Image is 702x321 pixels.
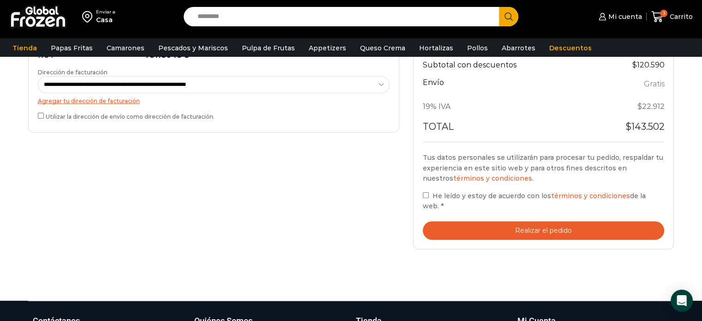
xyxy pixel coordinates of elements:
[632,61,664,69] bdi: 120.590
[96,9,115,15] div: Enviar a
[596,7,642,26] a: Mi cuenta
[441,202,444,210] abbr: requerido
[423,117,604,141] th: Total
[423,76,604,97] th: Envío
[606,12,642,21] span: Mi cuenta
[154,39,233,57] a: Pescados y Mariscos
[462,39,492,57] a: Pollos
[8,39,42,57] a: Tienda
[423,97,604,118] th: 19% IVA
[237,39,300,57] a: Pulpa de Frutas
[423,221,665,240] button: Realizar el pedido
[453,174,532,182] a: términos y condiciones
[304,39,351,57] a: Appetizers
[46,39,97,57] a: Papas Fritas
[497,39,540,57] a: Abarrotes
[643,78,664,91] label: Gratis
[423,192,429,198] input: He leído y estoy de acuerdo con lostérminos y condicionesde la web. *
[414,39,458,57] a: Hortalizas
[38,68,390,93] label: Dirección de facturación
[355,39,410,57] a: Queso Crema
[82,9,96,24] img: address-field-icon.svg
[637,102,642,111] span: $
[667,12,693,21] span: Carrito
[38,76,390,93] select: Dirección de facturación
[102,39,149,57] a: Camarones
[632,61,636,69] span: $
[671,290,693,312] div: Open Intercom Messenger
[423,152,665,183] p: Tus datos personales se utilizarán para procesar tu pedido, respaldar tu experiencia en este siti...
[545,39,596,57] a: Descuentos
[660,10,667,17] span: 3
[551,192,630,200] a: términos y condiciones
[625,121,664,132] bdi: 143.502
[499,7,518,26] button: Search button
[625,121,631,132] span: $
[38,97,140,104] a: Agregar tu dirección de facturación
[423,55,604,76] th: Subtotal con descuentos
[96,15,115,24] div: Casa
[38,111,390,121] label: Utilizar la dirección de envío como dirección de facturación.
[423,192,646,210] span: He leído y estoy de acuerdo con los de la web.
[651,6,693,28] a: 3 Carrito
[38,113,44,119] input: Utilizar la dirección de envío como dirección de facturación.
[637,102,664,111] span: 22.912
